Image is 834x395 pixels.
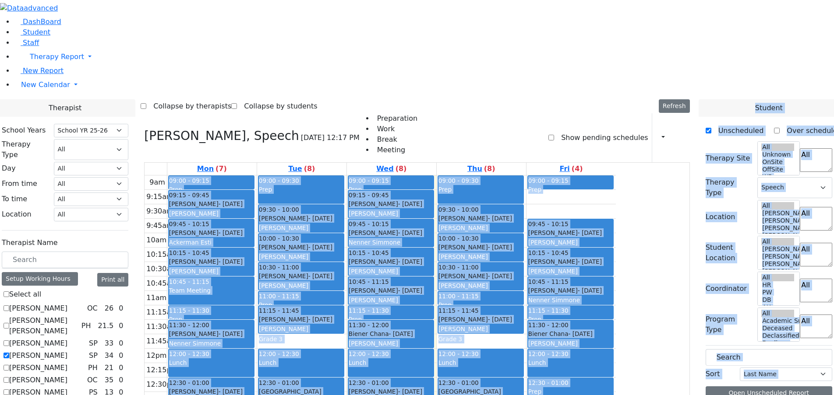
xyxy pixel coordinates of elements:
[578,287,602,294] span: - [DATE]
[438,350,479,357] span: 12:00 - 12:30
[117,338,125,349] div: 0
[800,315,832,338] textarea: Search
[169,278,209,285] span: 10:45 - 11:15
[761,317,794,325] option: Academic Support
[2,238,58,248] label: Therapist Name
[349,339,433,348] div: [PERSON_NAME]
[761,173,794,181] option: WP
[30,52,84,61] span: Therapy Report
[145,206,175,217] div: 9:30am
[349,321,389,329] span: 11:30 - 12:00
[23,38,39,47] span: Staff
[286,163,317,175] a: September 16, 2025
[78,321,95,331] div: PH
[800,243,832,266] textarea: Search
[528,286,613,295] div: [PERSON_NAME]
[398,388,422,395] span: - [DATE]
[145,365,180,375] div: 12:15pm
[438,358,523,367] div: Lunch
[259,301,343,309] div: Prep
[219,229,243,236] span: - [DATE]
[144,129,299,143] h3: [PERSON_NAME], Speech
[396,164,407,174] label: (8)
[761,281,794,289] option: HR
[21,80,70,89] span: New Calendar
[2,139,49,160] label: Therapy Type
[9,303,67,314] label: [PERSON_NAME]
[169,248,209,257] span: 10:15 - 10:45
[308,244,332,251] span: - [DATE]
[145,220,175,231] div: 9:45am
[349,296,433,304] div: [PERSON_NAME]
[528,238,613,247] div: [PERSON_NAME]
[578,258,602,265] span: - [DATE]
[103,350,115,361] div: 34
[145,235,168,245] div: 10am
[9,289,41,300] label: Select all
[2,194,27,204] label: To time
[398,258,422,265] span: - [DATE]
[169,209,254,218] div: [PERSON_NAME]
[761,245,794,253] option: [PERSON_NAME] 5
[259,205,299,214] span: 09:30 - 10:00
[349,257,433,266] div: [PERSON_NAME]
[685,131,690,145] div: Delete
[438,306,479,315] span: 11:15 - 11:45
[259,378,299,387] span: 12:30 - 01:00
[195,163,229,175] a: September 15, 2025
[349,267,433,276] div: [PERSON_NAME]
[761,210,794,217] option: [PERSON_NAME] 5
[761,151,794,158] option: Unknown
[9,350,67,361] label: [PERSON_NAME]
[259,358,343,367] div: Lunch
[528,177,569,184] span: 09:00 - 09:15
[761,143,794,151] option: All
[572,164,583,174] label: (4)
[14,38,39,47] a: Staff
[146,99,231,113] label: Collapse by therapists
[349,315,433,324] div: Prep
[349,228,433,237] div: [PERSON_NAME]
[169,257,254,266] div: [PERSON_NAME]
[145,264,180,274] div: 10:30am
[677,130,681,145] div: Setup
[169,339,254,348] div: Nenner Simmone
[2,252,128,268] input: Search
[374,134,417,145] li: Break
[85,350,101,361] div: SP
[259,263,299,272] span: 10:30 - 11:00
[117,363,125,373] div: 0
[800,207,832,231] textarea: Search
[259,350,299,357] span: 12:00 - 12:30
[438,177,479,184] span: 09:00 - 09:30
[259,272,343,280] div: [PERSON_NAME]
[259,325,343,333] div: [PERSON_NAME]
[349,177,389,184] span: 09:00 - 09:15
[528,379,569,386] span: 12:30 - 01:00
[9,315,78,336] label: [PERSON_NAME] [PERSON_NAME]
[528,321,569,329] span: 11:30 - 12:00
[169,329,254,338] div: [PERSON_NAME]
[169,191,209,199] span: 09:15 - 09:45
[438,281,523,290] div: [PERSON_NAME]
[800,279,832,302] textarea: Search
[96,321,116,331] div: 21.5
[706,153,750,164] label: Therapy Site
[706,369,720,379] label: Sort
[706,242,753,263] label: Student Location
[438,272,523,280] div: [PERSON_NAME]
[169,228,254,237] div: [PERSON_NAME]
[438,301,523,309] div: Prep
[145,278,180,289] div: 10:45am
[259,224,343,232] div: [PERSON_NAME]
[145,249,180,260] div: 10:15am
[761,332,794,339] option: Declassified
[349,248,389,257] span: 10:15 - 10:45
[488,316,512,323] span: - [DATE]
[2,178,37,189] label: From time
[2,272,78,286] div: Setup Working Hours
[528,228,613,237] div: [PERSON_NAME]
[169,220,209,228] span: 09:45 - 10:15
[49,103,81,113] span: Therapist
[84,303,101,314] div: OC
